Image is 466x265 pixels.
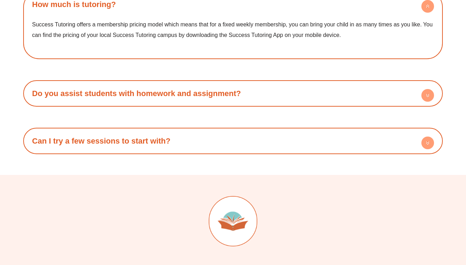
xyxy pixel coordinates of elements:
[27,84,439,103] h4: Do you assist students with homework and assignment?
[27,14,439,55] div: How much is tutoring?
[32,137,170,145] a: Can I try a few sessions to start with?
[32,19,434,40] p: Success Tutoring offers a membership pricing model which means that for a fixed weekly membership...
[27,131,439,151] h4: Can I try a few sessions to start with?
[345,185,466,265] iframe: Chat Widget
[32,89,241,98] a: Do you assist students with homework and assignment?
